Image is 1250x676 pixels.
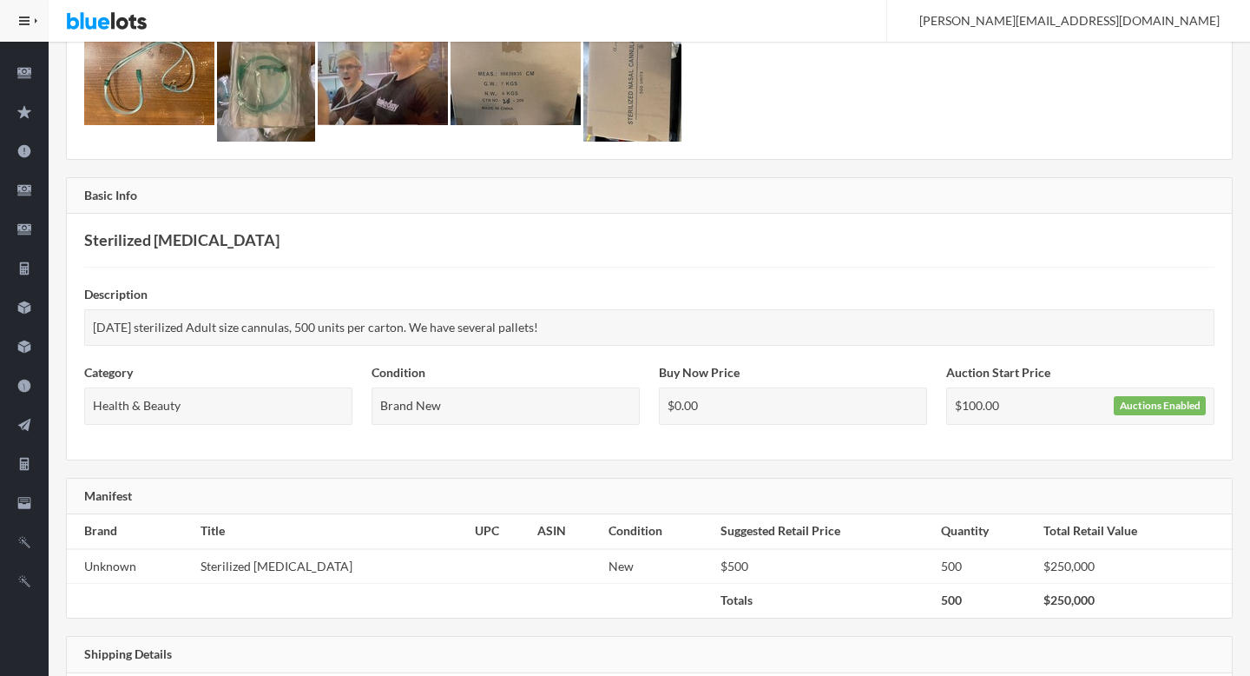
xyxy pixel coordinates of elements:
[659,363,740,383] label: Buy Now Price
[67,479,1232,515] div: Manifest
[602,514,714,549] th: Condition
[714,549,935,584] td: $500
[84,231,1214,249] h3: Sterilized [MEDICAL_DATA]
[84,285,148,305] label: Description
[194,514,468,549] th: Title
[451,27,581,125] img: 6641f55e-f513-4e59-9d89-3440c92f6258-1760461979.jpeg
[602,549,714,584] td: New
[84,363,133,383] label: Category
[900,13,1220,28] span: [PERSON_NAME][EMAIL_ADDRESS][DOMAIN_NAME]
[946,363,1050,383] label: Auction Start Price
[946,388,1214,425] div: $100.00
[67,178,1232,215] div: Basic Info
[84,388,352,425] div: Health & Beauty
[84,27,214,125] img: e61e6790-a12f-4f9d-92c1-993ba316b448-1760461977.jpeg
[1036,514,1232,549] th: Total Retail Value
[67,514,194,549] th: Brand
[372,363,425,383] label: Condition
[194,549,468,584] td: Sterilized [MEDICAL_DATA]
[934,549,1036,584] td: 500
[659,388,927,425] div: $0.00
[67,637,1232,673] div: Shipping Details
[714,514,935,549] th: Suggested Retail Price
[941,593,962,607] b: 500
[84,309,1214,347] div: [DATE] sterilized Adult size cannulas, 500 units per carton. We have several pallets!
[372,388,640,425] div: Brand New
[1114,396,1206,415] div: Auctions Enabled
[1043,593,1095,607] b: $250,000
[468,514,531,549] th: UPC
[318,27,448,125] img: 937920eb-2b47-4363-b009-d2e2b7d4cb41-1760461978.jpeg
[934,514,1036,549] th: Quantity
[530,514,601,549] th: ASIN
[67,549,194,584] td: Unknown
[217,11,315,142] img: 10dbc335-bec8-41a1-9f8e-5d21feadcb4f-1760461978.jpeg
[1036,549,1232,584] td: $250,000
[583,11,681,142] img: 4691d474-4e33-4faa-8633-ce9581126a45-1760461980.jpeg
[720,593,753,607] b: Totals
